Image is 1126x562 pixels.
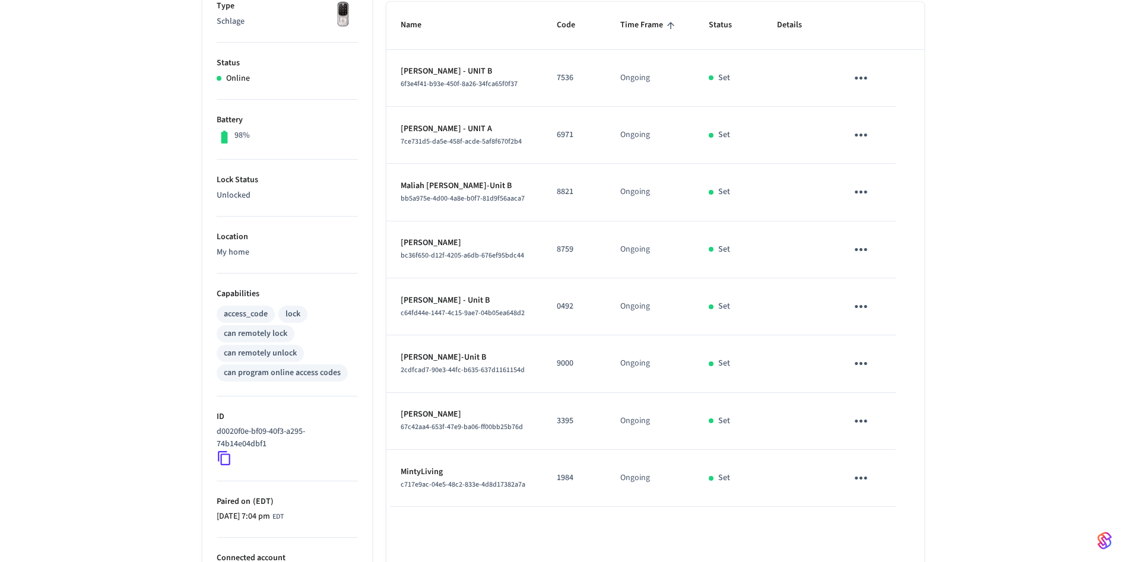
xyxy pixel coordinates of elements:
[401,237,528,249] p: [PERSON_NAME]
[217,246,358,259] p: My home
[606,107,694,164] td: Ongoing
[401,408,528,421] p: [PERSON_NAME]
[401,422,523,432] span: 67c42aa4-653f-47e9-ba06-ff00bb25b76d
[557,129,592,141] p: 6971
[606,221,694,278] td: Ongoing
[401,180,528,192] p: Maliah [PERSON_NAME]-Unit B
[606,335,694,392] td: Ongoing
[557,72,592,84] p: 7536
[234,129,250,142] p: 98%
[401,294,528,307] p: [PERSON_NAME] - Unit B
[226,72,250,85] p: Online
[557,243,592,256] p: 8759
[286,308,300,320] div: lock
[718,72,730,84] p: Set
[217,496,358,508] p: Paired on
[217,189,358,202] p: Unlocked
[718,300,730,313] p: Set
[557,415,592,427] p: 3395
[718,415,730,427] p: Set
[217,231,358,243] p: Location
[401,16,437,34] span: Name
[718,243,730,256] p: Set
[709,16,747,34] span: Status
[401,136,522,147] span: 7ce731d5-da5e-458f-acde-5af8f670f2b4
[606,50,694,107] td: Ongoing
[606,278,694,335] td: Ongoing
[718,357,730,370] p: Set
[557,16,591,34] span: Code
[401,365,525,375] span: 2cdfcad7-90e3-44fc-b635-637d1161154d
[557,186,592,198] p: 8821
[718,129,730,141] p: Set
[224,328,287,340] div: can remotely lock
[272,512,284,522] span: EDT
[217,288,358,300] p: Capabilities
[620,16,678,34] span: Time Frame
[606,393,694,450] td: Ongoing
[217,510,270,523] span: [DATE] 7:04 pm
[224,308,268,320] div: access_code
[606,450,694,507] td: Ongoing
[777,16,817,34] span: Details
[224,367,341,379] div: can program online access codes
[1098,531,1112,550] img: SeamLogoGradient.69752ec5.svg
[557,357,592,370] p: 9000
[401,79,518,89] span: 6f3e4f41-b93e-450f-8a26-34fca65f0f37
[557,472,592,484] p: 1984
[401,65,528,78] p: [PERSON_NAME] - UNIT B
[401,123,528,135] p: [PERSON_NAME] - UNIT A
[217,411,358,423] p: ID
[250,496,274,507] span: ( EDT )
[401,193,525,204] span: bb5a975e-4d00-4a8e-b0f7-81d9f56aaca7
[217,15,358,28] p: Schlage
[217,114,358,126] p: Battery
[606,164,694,221] td: Ongoing
[217,510,284,523] div: America/New_York
[217,174,358,186] p: Lock Status
[386,2,924,507] table: sticky table
[217,426,353,450] p: d0020f0e-bf09-40f3-a295-74b14e04dbf1
[557,300,592,313] p: 0492
[401,480,525,490] span: c717e9ac-04e5-48c2-833e-4d8d17382a7a
[401,466,528,478] p: MintyLiving
[401,250,524,261] span: bc36f650-d12f-4205-a6db-676ef95bdc44
[217,57,358,69] p: Status
[401,308,525,318] span: c64fd44e-1447-4c15-9ae7-04b05ea648d2
[718,472,730,484] p: Set
[401,351,528,364] p: [PERSON_NAME]-Unit B
[718,186,730,198] p: Set
[224,347,297,360] div: can remotely unlock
